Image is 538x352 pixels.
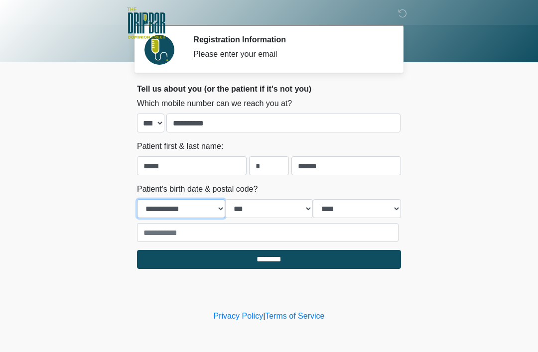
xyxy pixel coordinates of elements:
a: Terms of Service [265,312,324,320]
a: Privacy Policy [214,312,264,320]
h2: Tell us about you (or the patient if it's not you) [137,84,401,94]
img: Agent Avatar [144,35,174,65]
label: Patient's birth date & postal code? [137,183,258,195]
div: Please enter your email [193,48,386,60]
img: The DRIPBaR - San Antonio Dominion Creek Logo [127,7,165,40]
a: | [263,312,265,320]
label: Which mobile number can we reach you at? [137,98,292,110]
label: Patient first & last name: [137,140,223,152]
